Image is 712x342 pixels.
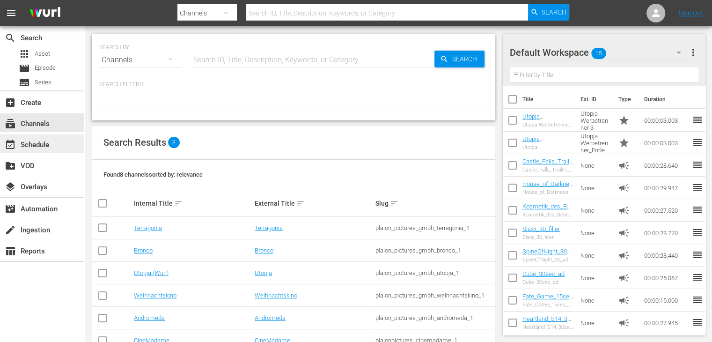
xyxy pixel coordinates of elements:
[522,234,560,240] div: Slaxx_30_filler
[522,270,565,277] a: Cube_30sec_ad
[134,292,176,299] a: Weihnachtskino
[375,292,493,299] div: plaion_pictures_gmbh_weihnachtskino_1
[434,51,484,67] button: Search
[255,269,272,276] a: Utopja
[255,198,373,209] div: External Title
[640,154,691,177] td: 00:00:28.640
[390,199,398,208] span: sort
[522,167,573,173] div: Castle_Falls_Trailer_Fast_ad
[577,177,614,199] td: None
[375,247,493,254] div: plaion_pictures_gmbh_bronco_1
[640,312,691,334] td: 00:00:27.945
[19,77,30,88] span: Series
[522,86,575,112] th: Title
[691,182,703,193] span: reorder
[577,289,614,312] td: None
[618,227,629,238] span: Ad
[577,222,614,244] td: None
[691,317,703,328] span: reorder
[618,250,629,261] span: Ad
[19,48,30,59] span: Asset
[618,272,629,283] span: Ad
[174,199,183,208] span: sort
[375,224,493,231] div: plaion_pictures_gmbh_terragonia_1
[522,302,573,308] div: Fate_Game_15sec_ad
[255,224,283,231] a: Terragonia
[577,132,614,154] td: Utopja Werbetrenner_Ende
[691,114,703,126] span: reorder
[577,199,614,222] td: None
[5,139,16,150] span: Schedule
[448,51,484,67] span: Search
[510,39,690,66] div: Default Workspace
[35,78,51,87] span: Series
[5,245,16,257] span: Reports
[5,203,16,215] span: Automation
[522,203,571,217] a: Kosmetik_des_Bösen_30_ad
[640,199,691,222] td: 00:00:27.520
[691,294,703,305] span: reorder
[5,224,16,236] span: Ingestion
[691,137,703,148] span: reorder
[522,122,573,128] div: Utopja Werbetrenner 3
[691,204,703,216] span: reorder
[134,269,169,276] a: Utopja (Wurl)
[522,279,565,285] div: Cube_30sec_ad
[691,227,703,238] span: reorder
[134,224,162,231] a: Terragonia
[577,109,614,132] td: Utopja Werbetrenner 3
[528,4,569,21] button: Search
[522,257,573,263] div: SpineOfNight_30_ad
[618,137,629,149] span: Promo
[103,137,166,148] span: Search Results
[35,49,50,59] span: Asset
[577,244,614,267] td: None
[522,113,563,127] a: Utopja Werbetrenner 3
[618,317,629,328] span: Ad
[522,315,571,329] a: Heartland_S14_30sec_ad
[255,292,297,299] a: Weihnachtskino
[691,159,703,171] span: reorder
[640,289,691,312] td: 00:00:15.000
[522,225,560,232] a: Slaxx_30_filler
[522,212,573,218] div: Kosmetik_des_Bösen_30_ad
[577,154,614,177] td: None
[5,118,16,129] span: Channels
[640,267,691,289] td: 00:00:25.067
[255,314,286,321] a: Andromeda
[577,267,614,289] td: None
[687,47,698,58] span: more_vert
[522,293,573,307] a: Fate_Game_15sec_ad
[103,171,203,178] span: Found 8 channels sorted by: relevance
[640,132,691,154] td: 00:00:03.003
[618,160,629,171] span: Ad
[679,9,703,17] a: Sign Out
[640,109,691,132] td: 00:00:03.003
[5,160,16,171] span: VOD
[99,47,182,73] div: Channels
[575,86,612,112] th: Ext. ID
[255,247,273,254] a: Bronco
[134,247,153,254] a: Bronco
[691,249,703,260] span: reorder
[640,177,691,199] td: 00:00:29.947
[375,198,493,209] div: Slug
[687,41,698,64] button: more_vert
[134,198,252,209] div: Internal Title
[618,205,629,216] span: Ad
[5,32,16,44] span: Search
[591,44,606,63] span: 15
[522,144,573,150] div: Utopja Werbetrenner_Ende
[22,2,67,24] img: ans4CAIJ8jUAAAAAAAAAAAAAAAAAAAAAAAAgQb4GAAAAAAAAAAAAAAAAAAAAAAAAJMjXAAAAAAAAAAAAAAAAAAAAAAAAgAT5G...
[99,81,488,89] p: Search Filters:
[638,86,694,112] th: Duration
[522,180,573,201] a: House_of_Darkness_30_169_HE_MD_Ad
[691,272,703,283] span: reorder
[296,199,305,208] span: sort
[375,314,493,321] div: plaion_pictures_gmbh_andromeda_1
[618,295,629,306] span: Ad
[168,137,180,148] span: 8
[6,7,17,19] span: menu
[640,244,691,267] td: 00:00:28.440
[612,86,638,112] th: Type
